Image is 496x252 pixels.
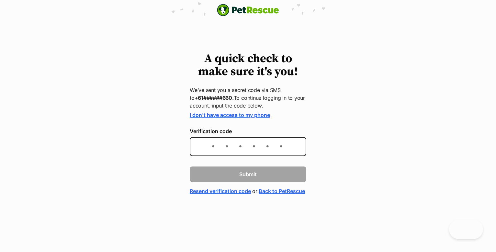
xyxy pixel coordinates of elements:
[217,4,279,16] img: logo-e224e6f780fb5917bec1dbf3a21bbac754714ae5b6737aabdf751b685950b380.svg
[217,4,279,16] a: PetRescue
[190,86,306,109] p: We’ve sent you a secret code via SMS to To continue logging in to your account, input the code be...
[190,137,306,156] input: Enter the 6-digit verification code sent to your device
[259,187,305,195] a: Back to PetRescue
[190,112,270,118] a: I don't have access to my phone
[239,170,257,178] span: Submit
[195,95,234,101] strong: +61######660.
[190,52,306,78] h1: A quick check to make sure it's you!
[190,166,306,182] button: Submit
[449,220,483,239] iframe: Help Scout Beacon - Open
[190,128,306,134] label: Verification code
[190,187,251,195] a: Resend verification code
[252,187,257,195] span: or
